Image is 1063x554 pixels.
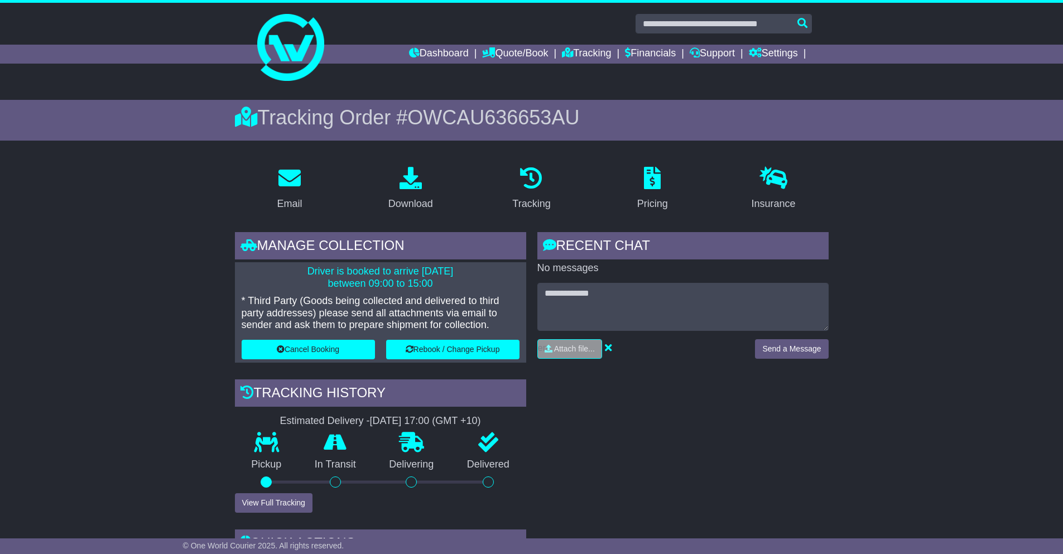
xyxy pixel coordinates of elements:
span: © One World Courier 2025. All rights reserved. [183,541,344,550]
div: Download [388,196,433,211]
a: Dashboard [409,45,469,64]
p: * Third Party (Goods being collected and delivered to third party addresses) please send all atta... [242,295,520,331]
div: Pricing [637,196,668,211]
p: No messages [537,262,829,274]
a: Insurance [744,163,803,215]
p: In Transit [298,459,373,471]
div: [DATE] 17:00 (GMT +10) [370,415,481,427]
a: Support [690,45,735,64]
p: Delivered [450,459,526,471]
div: Tracking Order # [235,105,829,129]
span: OWCAU636653AU [407,106,579,129]
div: Tracking [512,196,550,211]
a: Tracking [562,45,611,64]
div: RECENT CHAT [537,232,829,262]
a: Settings [749,45,798,64]
div: Email [277,196,302,211]
button: View Full Tracking [235,493,312,513]
div: Estimated Delivery - [235,415,526,427]
a: Quote/Book [482,45,548,64]
a: Pricing [630,163,675,215]
a: Financials [625,45,676,64]
button: Send a Message [755,339,828,359]
p: Driver is booked to arrive [DATE] between 09:00 to 15:00 [242,266,520,290]
div: Insurance [752,196,796,211]
div: Manage collection [235,232,526,262]
a: Download [381,163,440,215]
div: Tracking history [235,379,526,410]
p: Pickup [235,459,299,471]
button: Cancel Booking [242,340,375,359]
a: Email [270,163,309,215]
button: Rebook / Change Pickup [386,340,520,359]
a: Tracking [505,163,557,215]
p: Delivering [373,459,451,471]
